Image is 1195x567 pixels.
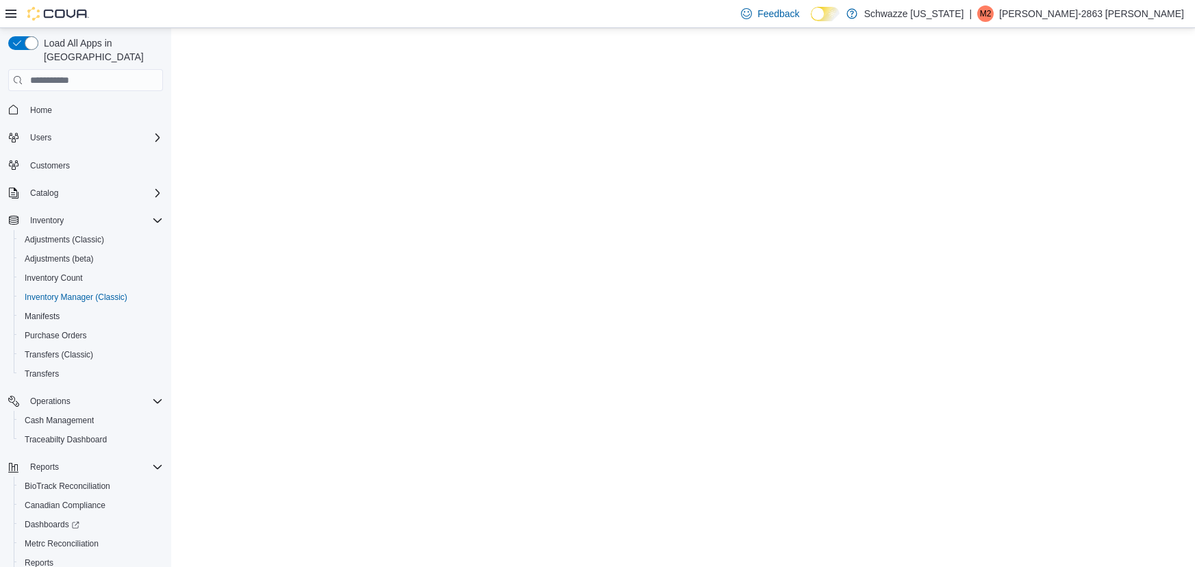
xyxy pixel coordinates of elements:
[27,7,89,21] img: Cova
[30,462,59,473] span: Reports
[25,102,58,118] a: Home
[14,430,168,449] button: Traceabilty Dashboard
[14,496,168,515] button: Canadian Compliance
[25,311,60,322] span: Manifests
[19,251,163,267] span: Adjustments (beta)
[3,128,168,147] button: Users
[19,270,88,286] a: Inventory Count
[30,215,64,226] span: Inventory
[25,101,163,118] span: Home
[14,326,168,345] button: Purchase Orders
[19,308,163,325] span: Manifests
[999,5,1184,22] p: [PERSON_NAME]-2863 [PERSON_NAME]
[14,249,168,268] button: Adjustments (beta)
[19,231,110,248] a: Adjustments (Classic)
[30,160,70,171] span: Customers
[757,7,799,21] span: Feedback
[19,516,85,533] a: Dashboards
[19,497,111,514] a: Canadian Compliance
[25,538,99,549] span: Metrc Reconciliation
[25,393,163,409] span: Operations
[19,497,163,514] span: Canadian Compliance
[19,431,163,448] span: Traceabilty Dashboard
[25,415,94,426] span: Cash Management
[19,412,163,429] span: Cash Management
[977,5,994,22] div: Matthew-2863 Turner
[14,477,168,496] button: BioTrack Reconciliation
[14,230,168,249] button: Adjustments (Classic)
[19,346,99,363] a: Transfers (Classic)
[25,459,64,475] button: Reports
[19,366,163,382] span: Transfers
[19,289,133,305] a: Inventory Manager (Classic)
[14,364,168,383] button: Transfers
[19,535,163,552] span: Metrc Reconciliation
[14,307,168,326] button: Manifests
[25,519,79,530] span: Dashboards
[30,105,52,116] span: Home
[864,5,964,22] p: Schwazze [US_STATE]
[25,253,94,264] span: Adjustments (beta)
[25,157,163,174] span: Customers
[38,36,163,64] span: Load All Apps in [GEOGRAPHIC_DATA]
[980,5,992,22] span: M2
[3,392,168,411] button: Operations
[19,535,104,552] a: Metrc Reconciliation
[25,393,76,409] button: Operations
[25,234,104,245] span: Adjustments (Classic)
[25,500,105,511] span: Canadian Compliance
[3,99,168,119] button: Home
[19,516,163,533] span: Dashboards
[3,211,168,230] button: Inventory
[14,345,168,364] button: Transfers (Classic)
[25,292,127,303] span: Inventory Manager (Classic)
[25,434,107,445] span: Traceabilty Dashboard
[25,157,75,174] a: Customers
[25,212,69,229] button: Inventory
[14,515,168,534] a: Dashboards
[19,327,163,344] span: Purchase Orders
[25,185,64,201] button: Catalog
[14,534,168,553] button: Metrc Reconciliation
[19,289,163,305] span: Inventory Manager (Classic)
[969,5,972,22] p: |
[19,412,99,429] a: Cash Management
[30,132,51,143] span: Users
[14,268,168,288] button: Inventory Count
[19,431,112,448] a: Traceabilty Dashboard
[25,368,59,379] span: Transfers
[25,459,163,475] span: Reports
[14,288,168,307] button: Inventory Manager (Classic)
[25,330,87,341] span: Purchase Orders
[19,478,163,494] span: BioTrack Reconciliation
[3,457,168,477] button: Reports
[19,478,116,494] a: BioTrack Reconciliation
[25,185,163,201] span: Catalog
[19,366,64,382] a: Transfers
[25,349,93,360] span: Transfers (Classic)
[19,327,92,344] a: Purchase Orders
[19,346,163,363] span: Transfers (Classic)
[14,411,168,430] button: Cash Management
[30,188,58,199] span: Catalog
[25,129,163,146] span: Users
[19,231,163,248] span: Adjustments (Classic)
[25,129,57,146] button: Users
[19,270,163,286] span: Inventory Count
[30,396,71,407] span: Operations
[25,212,163,229] span: Inventory
[19,308,65,325] a: Manifests
[25,481,110,492] span: BioTrack Reconciliation
[3,155,168,175] button: Customers
[811,7,840,21] input: Dark Mode
[3,184,168,203] button: Catalog
[19,251,99,267] a: Adjustments (beta)
[25,273,83,283] span: Inventory Count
